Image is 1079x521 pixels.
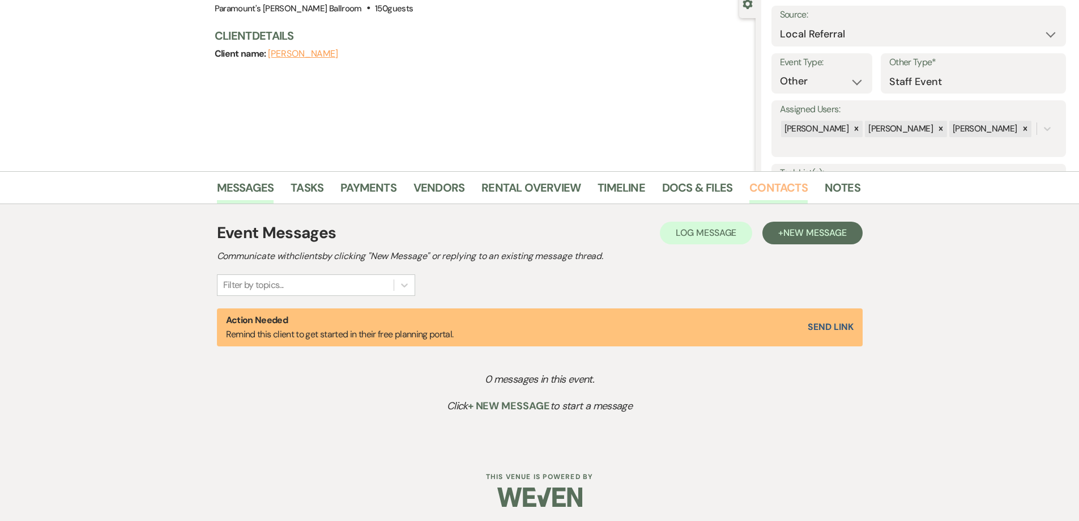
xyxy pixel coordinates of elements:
[780,54,864,71] label: Event Type:
[215,3,362,14] span: Paramount's [PERSON_NAME] Ballroom
[676,227,736,239] span: Log Message
[242,398,837,414] p: Click to start a message
[749,179,808,204] a: Contacts
[660,222,752,244] button: Log Message
[865,121,935,137] div: [PERSON_NAME]
[762,222,862,244] button: +New Message
[598,179,645,204] a: Timeline
[223,278,284,292] div: Filter by topics...
[413,179,464,204] a: Vendors
[242,371,837,388] p: 0 messages in this event.
[217,221,336,245] h1: Event Messages
[215,28,744,44] h3: Client Details
[889,54,1057,71] label: Other Type*
[291,179,323,204] a: Tasks
[780,7,1057,23] label: Source:
[780,101,1057,118] label: Assigned Users:
[662,179,732,204] a: Docs & Files
[780,165,1057,181] label: Task List(s):
[825,179,860,204] a: Notes
[781,121,851,137] div: [PERSON_NAME]
[468,399,550,413] span: + New Message
[340,179,396,204] a: Payments
[217,179,274,204] a: Messages
[217,249,863,263] h2: Communicate with clients by clicking "New Message" or replying to an existing message thread.
[375,3,413,14] span: 150 guests
[949,121,1019,137] div: [PERSON_NAME]
[215,48,268,60] span: Client name:
[226,314,288,326] strong: Action Needed
[783,227,846,239] span: New Message
[481,179,581,204] a: Rental Overview
[808,323,853,332] button: Send Link
[268,49,338,58] button: [PERSON_NAME]
[497,477,582,517] img: Weven Logo
[226,313,454,342] p: Remind this client to get started in their free planning portal.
